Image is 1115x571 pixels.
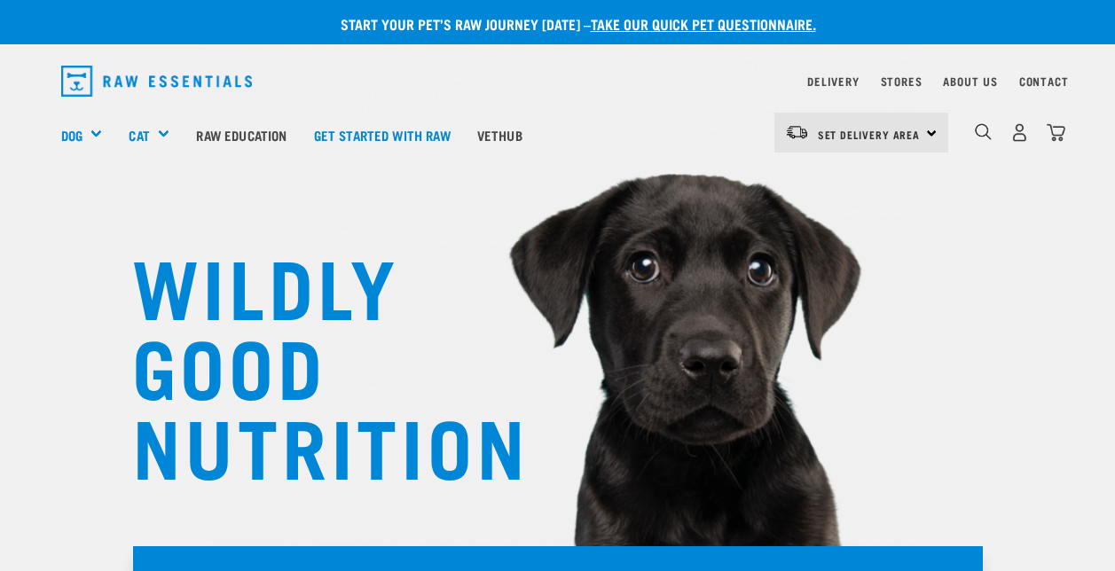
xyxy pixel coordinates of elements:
a: Vethub [464,99,536,170]
a: Stores [881,78,923,84]
img: home-icon@2x.png [1047,123,1065,142]
img: home-icon-1@2x.png [975,123,992,140]
a: take our quick pet questionnaire. [591,20,816,27]
img: user.png [1010,123,1029,142]
span: Set Delivery Area [818,131,921,137]
img: Raw Essentials Logo [61,66,253,97]
a: Raw Education [183,99,300,170]
a: About Us [943,78,997,84]
a: Contact [1019,78,1069,84]
a: Get started with Raw [301,99,464,170]
h1: WILDLY GOOD NUTRITION [132,244,487,483]
img: van-moving.png [785,124,809,140]
a: Dog [61,125,82,145]
a: Cat [129,125,149,145]
a: Delivery [807,78,859,84]
nav: dropdown navigation [47,59,1069,104]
